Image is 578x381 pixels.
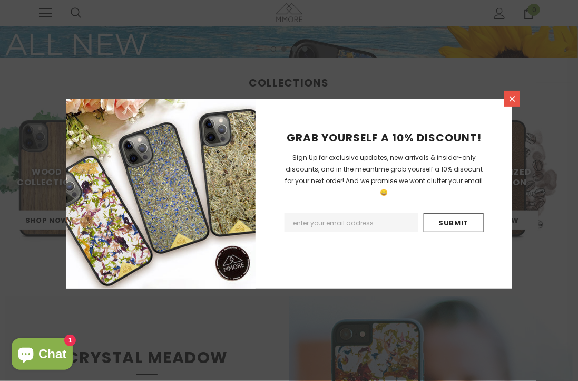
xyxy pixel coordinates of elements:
[8,338,76,373] inbox-online-store-chat: Shopify online store chat
[287,130,482,145] span: GRAB YOURSELF A 10% DISCOUNT!
[424,213,484,232] input: Submit
[285,213,418,232] input: Email Address
[286,153,483,197] span: Sign Up for exclusive updates, new arrivals & insider-only discounts, and in the meantime grab yo...
[504,91,520,107] a: Close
